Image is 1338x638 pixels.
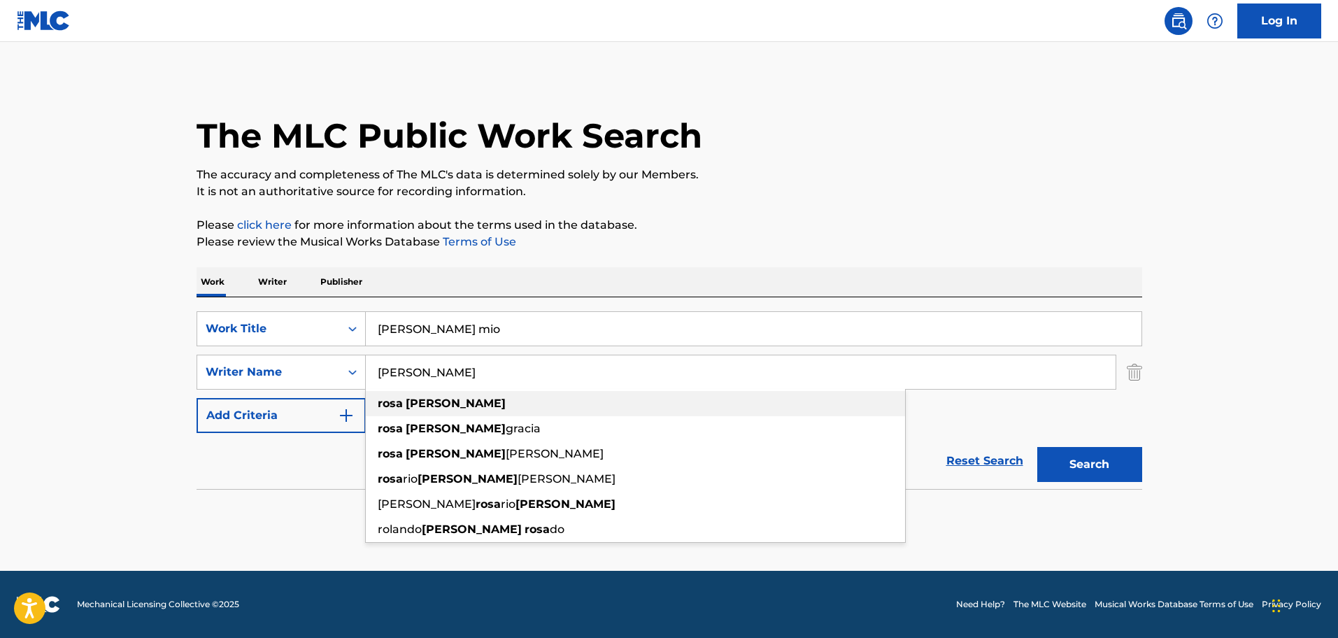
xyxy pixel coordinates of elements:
a: Need Help? [956,598,1005,611]
img: Delete Criterion [1127,355,1142,390]
strong: [PERSON_NAME] [406,447,506,460]
strong: [PERSON_NAME] [406,422,506,435]
div: Widget de chat [1268,571,1338,638]
strong: rosa [476,497,501,511]
button: Add Criteria [197,398,366,433]
a: Terms of Use [440,235,516,248]
a: click here [237,218,292,232]
a: Privacy Policy [1262,598,1321,611]
p: The accuracy and completeness of The MLC's data is determined solely by our Members. [197,166,1142,183]
a: Log In [1237,3,1321,38]
iframe: Chat Widget [1268,571,1338,638]
span: [PERSON_NAME] [378,497,476,511]
span: gracia [506,422,541,435]
p: It is not an authoritative source for recording information. [197,183,1142,200]
span: rio [403,472,418,485]
div: Work Title [206,320,332,337]
button: Search [1037,447,1142,482]
a: The MLC Website [1013,598,1086,611]
img: MLC Logo [17,10,71,31]
strong: [PERSON_NAME] [406,397,506,410]
span: rio [501,497,515,511]
img: 9d2ae6d4665cec9f34b9.svg [338,407,355,424]
p: Publisher [316,267,366,297]
strong: rosa [378,422,403,435]
img: logo [17,596,60,613]
img: help [1207,13,1223,29]
span: do [550,523,564,536]
a: Reset Search [939,446,1030,476]
span: [PERSON_NAME] [518,472,615,485]
span: rolando [378,523,422,536]
strong: [PERSON_NAME] [418,472,518,485]
span: [PERSON_NAME] [506,447,604,460]
a: Musical Works Database Terms of Use [1095,598,1253,611]
a: Public Search [1165,7,1193,35]
p: Writer [254,267,291,297]
strong: rosa [378,447,403,460]
span: Mechanical Licensing Collective © 2025 [77,598,239,611]
strong: rosa [525,523,550,536]
strong: rosa [378,472,403,485]
strong: [PERSON_NAME] [515,497,615,511]
strong: [PERSON_NAME] [422,523,522,536]
p: Work [197,267,229,297]
div: Arrastrar [1272,585,1281,627]
div: Help [1201,7,1229,35]
div: Writer Name [206,364,332,381]
form: Search Form [197,311,1142,489]
p: Please for more information about the terms used in the database. [197,217,1142,234]
strong: rosa [378,397,403,410]
h1: The MLC Public Work Search [197,115,702,157]
p: Please review the Musical Works Database [197,234,1142,250]
img: search [1170,13,1187,29]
